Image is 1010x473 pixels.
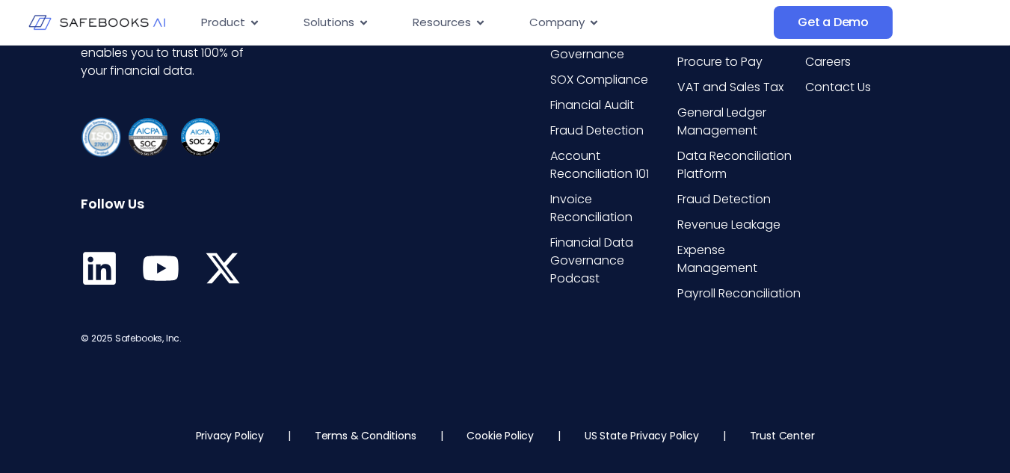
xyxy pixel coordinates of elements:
[550,234,674,288] a: Financial Data Governance Podcast
[677,191,801,208] a: Fraud Detection
[550,122,674,140] a: Fraud Detection
[550,71,674,89] a: SOX Compliance
[81,196,250,212] h6: Follow Us
[677,104,801,140] a: General Ledger Management
[196,428,264,443] a: Privacy Policy
[723,428,726,443] p: |
[550,191,674,226] a: Invoice Reconciliation
[677,53,763,71] span: Procure to Pay
[677,241,801,277] a: Expense Management
[550,71,648,89] span: SOX Compliance
[550,96,674,114] a: Financial Audit
[529,14,585,31] span: Company
[550,122,644,140] span: Fraud Detection
[677,78,801,96] a: VAT and Sales Tax
[677,53,801,71] a: Procure to Pay
[550,147,674,183] a: Account Reconciliation 101
[798,15,869,30] span: Get a Demo
[288,428,291,443] p: |
[805,53,851,71] span: Careers
[189,8,774,37] div: Menu Toggle
[81,332,182,344] span: © 2025 Safebooks, Inc.
[189,8,774,37] nav: Menu
[805,53,929,71] a: Careers
[677,78,783,96] span: VAT and Sales Tax
[440,428,443,443] p: |
[585,428,699,443] a: US State Privacy Policy
[315,428,416,443] a: Terms & Conditions
[677,147,801,183] a: Data Reconciliation Platform
[677,216,780,234] span: Revenue Leakage
[413,14,471,31] span: Resources
[304,14,354,31] span: Solutions
[774,6,893,39] a: Get a Demo
[558,428,561,443] p: |
[550,96,634,114] span: Financial Audit
[466,428,534,443] a: Cookie Policy
[805,78,929,96] a: Contact Us
[677,191,771,208] span: Fraud Detection
[750,428,815,443] a: Trust Center
[201,14,245,31] span: Product
[805,78,871,96] span: Contact Us
[677,216,801,234] a: Revenue Leakage
[677,285,801,303] a: Payroll Reconciliation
